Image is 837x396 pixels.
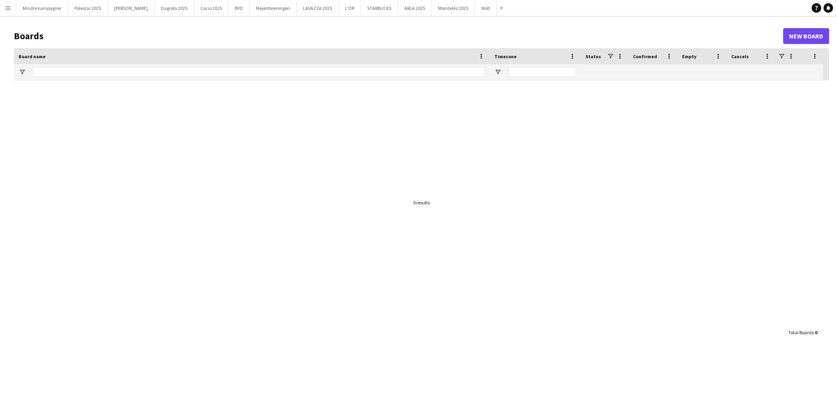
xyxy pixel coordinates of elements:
button: Cocio 2025 [194,0,229,16]
button: Mindre kampagner [16,0,68,16]
button: Mejeriforeningen [250,0,297,16]
a: New Board [783,28,829,44]
button: [PERSON_NAME] [108,0,154,16]
span: Cancels [731,53,749,59]
h1: Boards [14,30,783,42]
input: Board name Filter Input [33,67,485,77]
span: Timezone [494,53,517,59]
button: Open Filter Menu [494,69,501,76]
span: Empty [682,53,696,59]
button: BYD [229,0,250,16]
button: STARBUCKS [361,0,398,16]
button: ARLA 2025 [398,0,432,16]
span: 0 [815,329,817,335]
button: Mondeléz 2025 [432,0,475,16]
button: Wolt [475,0,497,16]
div: : [788,325,817,340]
input: Timezone Filter Input [509,67,576,77]
span: Status [585,53,601,59]
span: Board name [19,53,46,59]
button: Polestar 2025 [68,0,108,16]
button: Dagrofa 2025 [154,0,194,16]
div: 0 results [413,200,430,206]
button: Open Filter Menu [19,69,26,76]
button: L'OR [339,0,361,16]
span: Total Boards [788,329,814,335]
span: Confirmed [633,53,657,59]
button: LAVAZZA 2025 [297,0,339,16]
